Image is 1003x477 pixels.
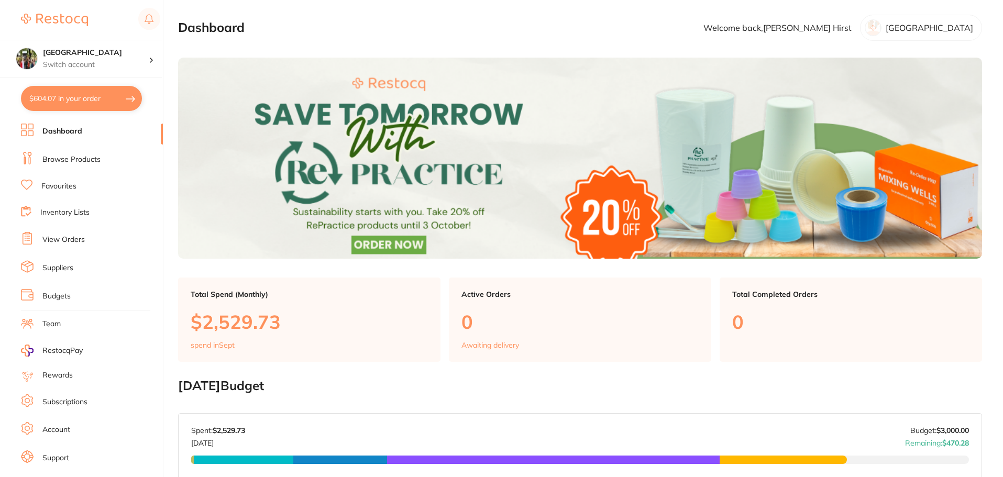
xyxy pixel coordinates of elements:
[21,345,34,357] img: RestocqPay
[191,341,235,349] p: spend in Sept
[732,311,969,332] p: 0
[910,426,969,435] p: Budget:
[905,435,969,447] p: Remaining:
[191,311,428,332] p: $2,529.73
[191,435,245,447] p: [DATE]
[191,426,245,435] p: Spent:
[21,8,88,32] a: Restocq Logo
[42,370,73,381] a: Rewards
[43,48,149,58] h4: Wanneroo Dental Centre
[42,453,69,463] a: Support
[449,278,711,362] a: Active Orders0Awaiting delivery
[42,291,71,302] a: Budgets
[178,379,982,393] h2: [DATE] Budget
[461,311,699,332] p: 0
[42,263,73,273] a: Suppliers
[461,341,519,349] p: Awaiting delivery
[43,60,149,70] p: Switch account
[703,23,852,32] p: Welcome back, [PERSON_NAME] Hirst
[213,426,245,435] strong: $2,529.73
[40,207,90,218] a: Inventory Lists
[42,235,85,245] a: View Orders
[732,290,969,298] p: Total Completed Orders
[42,154,101,165] a: Browse Products
[942,438,969,448] strong: $470.28
[178,20,245,35] h2: Dashboard
[41,181,76,192] a: Favourites
[178,278,440,362] a: Total Spend (Monthly)$2,529.73spend inSept
[42,126,82,137] a: Dashboard
[461,290,699,298] p: Active Orders
[720,278,982,362] a: Total Completed Orders0
[178,58,982,259] img: Dashboard
[42,319,61,329] a: Team
[16,48,37,69] img: Wanneroo Dental Centre
[42,425,70,435] a: Account
[886,23,973,32] p: [GEOGRAPHIC_DATA]
[42,346,83,356] span: RestocqPay
[21,14,88,26] img: Restocq Logo
[936,426,969,435] strong: $3,000.00
[42,397,87,407] a: Subscriptions
[21,345,83,357] a: RestocqPay
[191,290,428,298] p: Total Spend (Monthly)
[21,86,142,111] button: $604.07 in your order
